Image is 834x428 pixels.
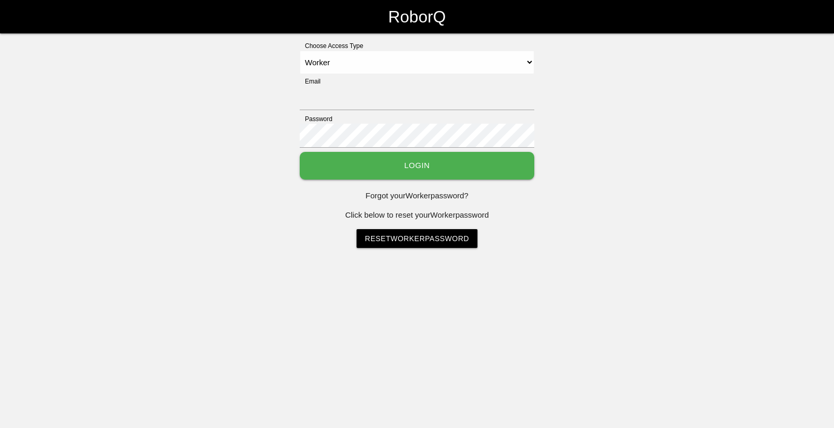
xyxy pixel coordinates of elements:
[300,152,534,180] button: Login
[357,229,477,248] a: ResetWorkerPassword
[300,114,333,124] label: Password
[300,190,534,202] p: Forgot your Worker password?
[300,77,321,86] label: Email
[300,41,363,51] label: Choose Access Type
[300,209,534,221] p: Click below to reset your Worker password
